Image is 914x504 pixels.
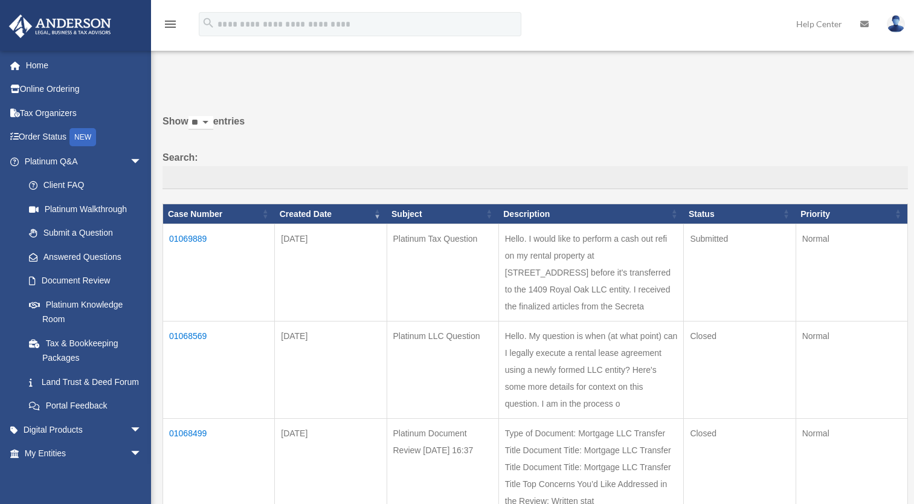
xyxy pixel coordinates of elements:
th: Created Date: activate to sort column ascending [275,204,387,224]
a: Home [8,53,160,77]
a: Answered Questions [17,245,148,269]
a: Portal Feedback [17,394,154,418]
th: Subject: activate to sort column ascending [387,204,498,224]
a: Order StatusNEW [8,125,160,150]
img: Anderson Advisors Platinum Portal [5,15,115,38]
label: Search: [163,149,908,189]
input: Search: [163,166,908,189]
td: [DATE] [275,224,387,321]
a: Tax Organizers [8,101,160,125]
td: Submitted [684,224,796,321]
td: Normal [796,224,907,321]
td: Closed [684,321,796,419]
td: Platinum Tax Question [387,224,498,321]
div: NEW [69,128,96,146]
span: arrow_drop_down [130,442,154,467]
td: 01068569 [163,321,275,419]
a: My Entitiesarrow_drop_down [8,442,160,466]
a: Client FAQ [17,173,154,198]
td: Hello. My question is when (at what point) can I legally execute a rental lease agreement using a... [498,321,684,419]
a: Land Trust & Deed Forum [17,370,154,394]
a: Platinum Q&Aarrow_drop_down [8,149,154,173]
a: Platinum Knowledge Room [17,292,154,331]
a: Tax & Bookkeeping Packages [17,331,154,370]
td: [DATE] [275,321,387,419]
label: Show entries [163,113,908,142]
a: Submit a Question [17,221,154,245]
td: Hello. I would like to perform a cash out refi on my rental property at [STREET_ADDRESS] before i... [498,224,684,321]
i: menu [163,17,178,31]
i: search [202,16,215,30]
img: User Pic [887,15,905,33]
a: Platinum Walkthrough [17,197,154,221]
a: Document Review [17,269,154,293]
span: arrow_drop_down [130,149,154,174]
td: 01069889 [163,224,275,321]
a: Digital Productsarrow_drop_down [8,418,160,442]
td: Platinum LLC Question [387,321,498,419]
td: Normal [796,321,907,419]
th: Status: activate to sort column ascending [684,204,796,224]
th: Case Number: activate to sort column ascending [163,204,275,224]
select: Showentries [188,116,213,130]
span: arrow_drop_down [130,418,154,442]
a: menu [163,21,178,31]
th: Description: activate to sort column ascending [498,204,684,224]
th: Priority: activate to sort column ascending [796,204,907,224]
a: Online Ordering [8,77,160,102]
